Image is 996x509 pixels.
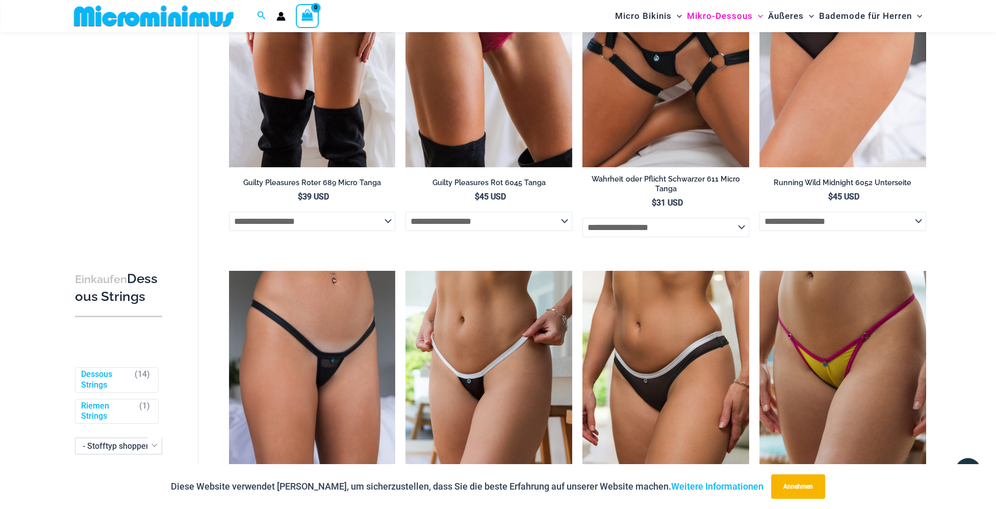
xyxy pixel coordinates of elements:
a: Warenkorb anzeigen, leer [296,4,319,28]
span: $ [475,192,479,201]
bdi: 45 USD [475,192,506,201]
a: Link zum Suchsymbol [257,10,266,22]
a: Micro BikinisMenu ToggleMenü umschalten [612,3,684,29]
font: Mikro-Dessous [687,11,753,21]
a: Running Wild Midnight 6052 Unterseite [759,178,926,191]
span: Menü umschalten [672,3,682,29]
bdi: 39 USD [298,192,329,201]
iframe: TrustedSite Certified [75,35,167,239]
a: Wahrheit oder Pflicht Schwarzer 611 Micro Tanga [582,174,749,197]
nav: Seitennavigation [611,2,927,31]
span: ( ) [139,401,150,422]
a: Bademode für HerrenMenu ToggleMenü umschalten [816,3,925,29]
h3: Dessous Strings [75,270,162,306]
bdi: 31 USD [651,198,682,208]
a: Weitere Informationen [671,481,763,492]
h2: Guilty Pleasures Roter 689 Micro Tanga [229,178,396,188]
span: Menü umschalten [804,3,814,29]
span: $ [828,192,833,201]
h2: Wahrheit oder Pflicht Schwarzer 611 Micro Tanga [582,174,749,193]
span: 14 [138,369,147,379]
span: $ [651,198,656,208]
span: - Stofftyp shoppen [75,438,162,454]
a: Dessous Strings [81,369,130,391]
a: Link zum Kontosymbol [276,12,286,21]
span: Einkaufen [75,273,127,286]
a: Guilty Pleasures Roter 689 Micro Tanga [229,178,396,191]
button: Annehmen [771,474,825,499]
span: Menü umschalten [912,3,922,29]
p: Diese Website verwendet [PERSON_NAME], um sicherzustellen, dass Sie die beste Erfahrung auf unser... [171,479,763,494]
a: Mikro-DessousMenu ToggleMenü umschalten [684,3,765,29]
h2: Guilty Pleasures Rot 6045 Tanga [405,178,572,188]
font: Äußeres [768,11,804,21]
bdi: 45 USD [828,192,859,201]
span: - Stofftyp shoppen [83,441,150,451]
span: ( ) [135,369,150,391]
a: ÄußeresMenu ToggleMenü umschalten [765,3,816,29]
span: Menü umschalten [753,3,763,29]
span: 1 [142,401,147,411]
h2: Running Wild Midnight 6052 Unterseite [759,178,926,188]
img: MM SHOP LOGO FLACH [70,5,238,28]
a: Riemen Strings [81,401,135,422]
font: Bademode für Herren [819,11,912,21]
span: - Stofftyp shoppen [75,438,162,454]
span: $ [298,192,302,201]
a: Guilty Pleasures Rot 6045 Tanga [405,178,572,191]
font: Micro Bikinis [615,11,672,21]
